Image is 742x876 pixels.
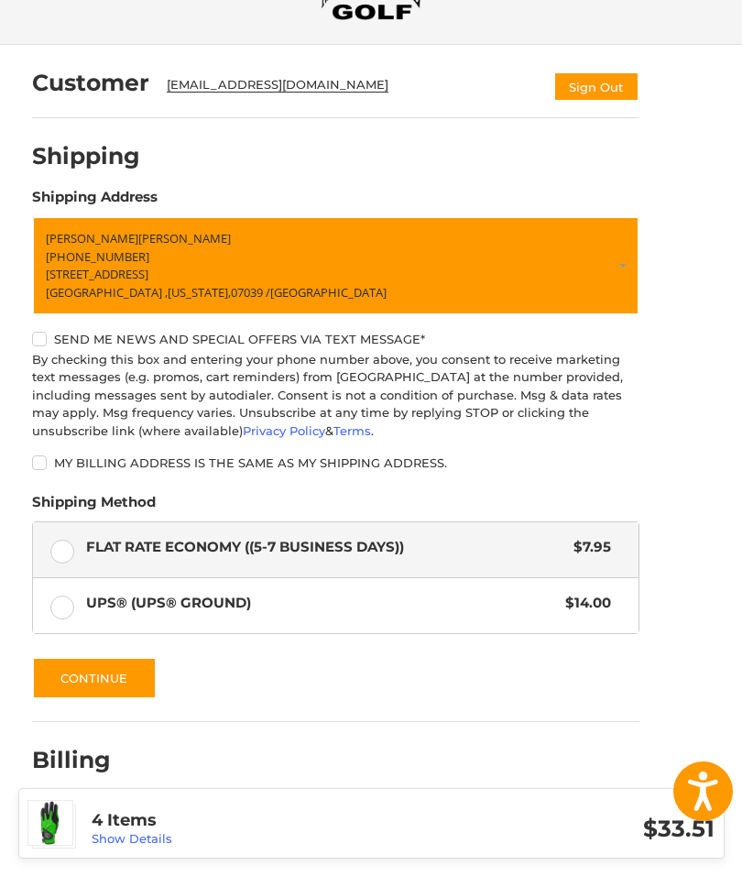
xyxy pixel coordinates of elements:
h2: Customer [32,69,149,97]
label: My billing address is the same as my shipping address. [32,455,639,470]
span: [GEOGRAPHIC_DATA] , [46,284,168,301]
span: [PHONE_NUMBER] [46,248,149,265]
a: Privacy Policy [243,423,325,438]
span: UPS® (UPS® Ground) [86,593,557,614]
span: [GEOGRAPHIC_DATA] [270,284,387,301]
span: [PERSON_NAME] [46,230,138,246]
span: [US_STATE], [168,284,231,301]
label: Send me news and special offers via text message* [32,332,639,346]
legend: Shipping Address [32,187,158,216]
h3: $33.51 [403,815,715,843]
span: $14.00 [557,593,612,614]
h2: Shipping [32,142,140,170]
a: Show Details [92,831,172,846]
h3: 4 Items [92,810,403,831]
h2: Billing [32,746,139,774]
span: 07039 / [231,284,270,301]
a: Enter or select a different address [32,216,639,315]
button: Continue [32,657,157,699]
span: [PERSON_NAME] [138,230,231,246]
img: Zero Friction Performance Compression-Fit Golf Glove OSFM [28,801,72,845]
legend: Shipping Method [32,492,156,521]
span: [STREET_ADDRESS] [46,266,148,282]
span: $7.95 [565,537,612,558]
span: Flat Rate Economy ((5-7 Business Days)) [86,537,565,558]
a: Terms [333,423,371,438]
div: By checking this box and entering your phone number above, you consent to receive marketing text ... [32,351,639,441]
button: Sign Out [553,71,639,102]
